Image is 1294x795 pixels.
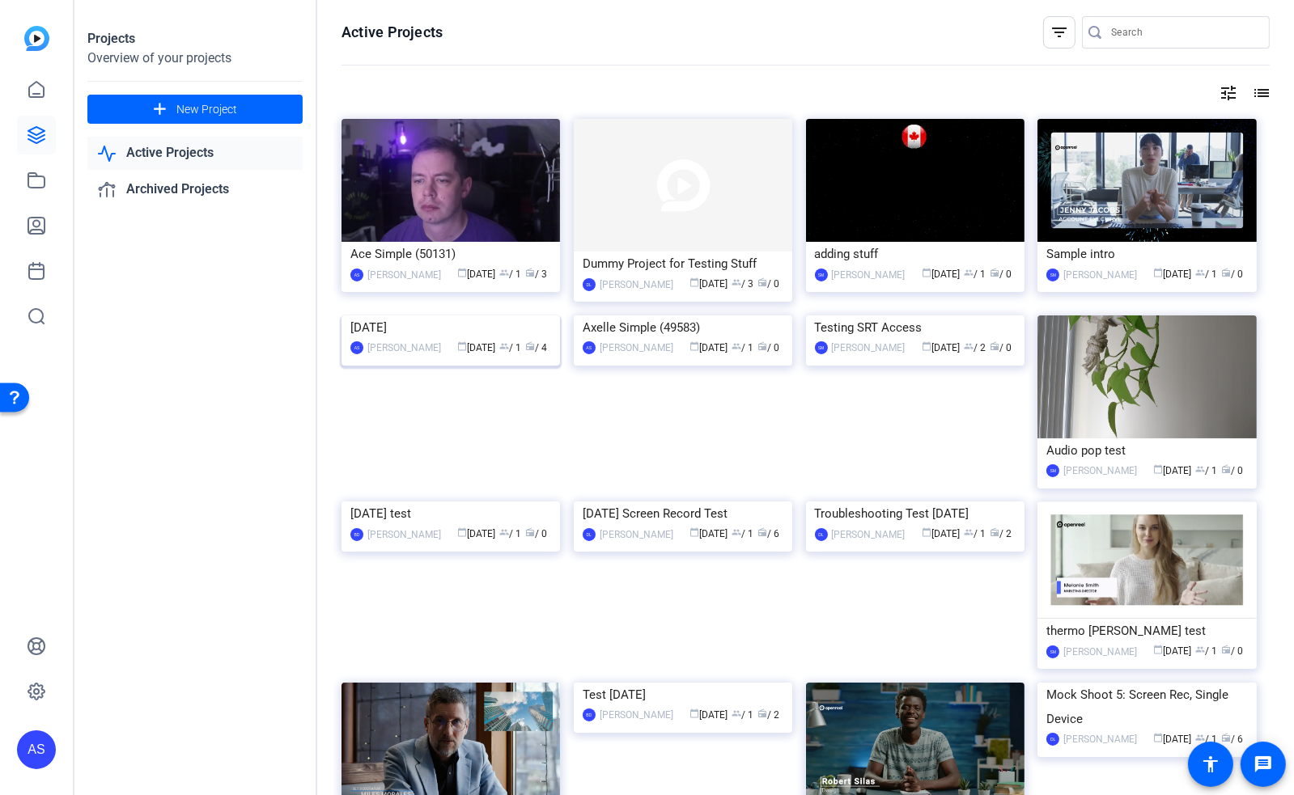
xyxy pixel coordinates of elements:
span: / 1 [499,342,521,353]
span: [DATE] [922,269,960,280]
span: [DATE] [1154,734,1192,745]
span: calendar_today [457,268,467,277]
a: Archived Projects [87,173,303,206]
span: [DATE] [922,342,960,353]
span: calendar_today [457,341,467,351]
span: / 0 [525,528,547,539]
span: radio [757,341,767,351]
div: [PERSON_NAME] [1063,644,1137,660]
div: [DATE] Screen Record Test [583,501,783,526]
span: / 1 [1196,645,1218,657]
div: Testing SRT Access [815,315,1016,340]
span: [DATE] [457,342,495,353]
span: / 1 [732,528,753,539]
span: radio [525,341,535,351]
span: calendar_today [922,527,931,537]
span: group [1196,733,1206,742]
div: [PERSON_NAME] [1063,731,1137,747]
div: [PERSON_NAME] [1063,267,1137,283]
span: / 0 [1222,269,1244,280]
span: / 1 [499,269,521,280]
div: [PERSON_NAME] [600,277,673,293]
div: [PERSON_NAME] [1063,463,1137,479]
span: / 1 [964,269,986,280]
span: calendar_today [922,268,931,277]
span: group [1196,645,1206,654]
img: blue-gradient.svg [24,26,49,51]
span: [DATE] [1154,465,1192,476]
span: group [1196,464,1206,474]
span: calendar_today [689,708,699,718]
span: group [732,341,741,351]
mat-icon: filter_list [1050,23,1069,42]
span: radio [1222,733,1232,742]
div: Projects [87,29,303,49]
span: / 1 [732,342,753,353]
div: SM [815,341,828,354]
span: radio [1222,464,1232,474]
div: [PERSON_NAME] [832,526,906,543]
div: [PERSON_NAME] [367,267,441,283]
span: / 0 [757,342,779,353]
span: group [499,527,509,537]
mat-icon: message [1254,755,1273,774]
span: [DATE] [689,528,728,539]
div: SM [1046,269,1059,281]
div: BD [350,528,363,541]
span: radio [1222,645,1232,654]
span: [DATE] [457,269,495,280]
span: / 3 [732,278,753,290]
span: radio [990,268,999,277]
div: DL [1046,733,1059,746]
span: group [732,708,741,718]
span: / 3 [525,269,547,280]
span: [DATE] [1154,269,1192,280]
span: calendar_today [1154,645,1164,654]
span: / 0 [757,278,779,290]
div: Mock Shoot 5: Screen Rec, Single Device [1046,683,1247,731]
button: New Project [87,95,303,124]
mat-icon: list [1250,83,1270,103]
span: calendar_today [689,341,699,351]
span: / 4 [525,342,547,353]
div: SM [1046,645,1059,658]
div: DL [583,278,596,291]
span: calendar_today [689,277,699,287]
span: calendar_today [1154,464,1164,474]
div: [PERSON_NAME] [600,526,673,543]
span: / 2 [990,528,1012,539]
span: calendar_today [922,341,931,351]
span: radio [757,277,767,287]
span: group [499,268,509,277]
div: [PERSON_NAME] [832,267,906,283]
span: / 1 [499,528,521,539]
span: calendar_today [1154,268,1164,277]
div: [DATE] test [350,501,551,526]
div: Overview of your projects [87,49,303,68]
span: radio [525,527,535,537]
span: / 0 [1222,645,1244,657]
span: [DATE] [689,278,728,290]
div: [DATE] [350,315,551,340]
span: / 1 [964,528,986,539]
div: [PERSON_NAME] [367,340,441,356]
mat-icon: tune [1219,83,1238,103]
span: [DATE] [689,709,728,721]
span: [DATE] [689,342,728,353]
div: Audio pop test [1046,438,1247,463]
span: calendar_today [689,527,699,537]
div: Troubleshooting Test [DATE] [815,501,1016,526]
span: radio [990,341,999,351]
mat-icon: add [150,99,170,120]
a: Active Projects [87,137,303,170]
span: / 1 [1196,734,1218,745]
div: [PERSON_NAME] [367,526,441,543]
h1: Active Projects [342,23,443,42]
span: radio [990,527,999,537]
div: Test [DATE] [583,683,783,707]
mat-icon: accessibility [1201,755,1220,774]
span: / 1 [732,709,753,721]
div: DL [583,528,596,541]
span: / 0 [1222,465,1244,476]
div: Dummy Project for Testing Stuff [583,252,783,276]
